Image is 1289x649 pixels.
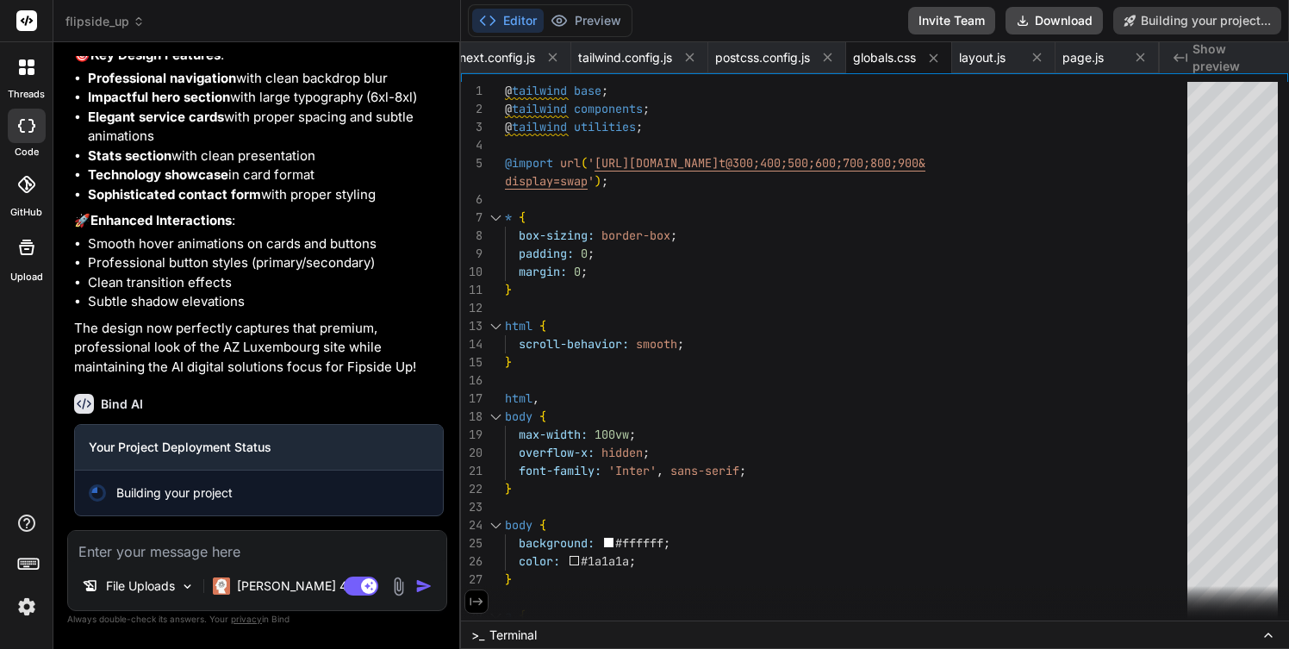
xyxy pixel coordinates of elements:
[484,516,507,534] div: Click to collapse the range.
[664,535,671,551] span: ;
[180,579,195,594] img: Pick Models
[484,408,507,426] div: Click to collapse the range.
[595,427,629,442] span: 100vw
[88,185,444,205] li: with proper styling
[582,553,630,569] span: #1a1a1a
[601,228,670,243] span: border-box
[461,534,483,552] div: 25
[461,317,483,335] div: 13
[519,427,588,442] span: max-width:
[581,246,588,261] span: 0
[539,318,546,334] span: {
[677,336,684,352] span: ;
[106,577,175,595] p: File Uploads
[670,228,677,243] span: ;
[505,481,512,496] span: }
[519,228,595,243] span: box-sizing:
[461,118,483,136] div: 3
[461,154,483,172] div: 5
[88,70,236,86] strong: Professional navigation
[512,83,567,98] span: tailwind
[670,463,739,478] span: sans-serif
[574,83,601,98] span: base
[657,463,663,478] span: ,
[461,100,483,118] div: 2
[88,147,171,164] strong: Stats section
[505,390,532,406] span: html
[519,535,595,551] span: background:
[461,371,483,390] div: 16
[601,173,608,189] span: ;
[461,209,483,227] div: 7
[88,273,444,293] li: Clean transition effects
[739,463,746,478] span: ;
[574,101,643,116] span: components
[461,571,483,589] div: 27
[461,82,483,100] div: 1
[959,49,1006,66] span: layout.js
[484,209,507,227] div: Click to collapse the range.
[88,89,230,105] strong: Impactful hero section
[719,155,925,171] span: t@300;400;500;600;700;800;900&
[578,49,672,66] span: tailwind.config.js
[505,517,532,533] span: body
[505,173,588,189] span: display=swap
[88,109,224,125] strong: Elegant service cards
[74,46,444,66] p: 🎯 :
[472,9,544,33] button: Editor
[519,264,567,279] span: margin:
[10,205,42,220] label: GitHub
[461,353,483,371] div: 15
[489,627,537,644] span: Terminal
[461,516,483,534] div: 24
[608,463,657,478] span: 'Inter'
[630,553,637,569] span: ;
[461,444,483,462] div: 20
[519,463,601,478] span: font-family:
[88,165,444,185] li: in card format
[581,155,588,171] span: (
[588,246,595,261] span: ;
[636,336,677,352] span: smooth
[1113,7,1281,34] button: Building your project...
[539,517,546,533] span: {
[512,119,567,134] span: tailwind
[908,7,995,34] button: Invite Team
[505,155,553,171] span: @import
[505,409,532,424] span: body
[461,190,483,209] div: 6
[574,264,581,279] span: 0
[88,186,261,203] strong: Sophisticated contact form
[461,480,483,498] div: 22
[601,83,608,98] span: ;
[88,88,444,108] li: with large typography (6xl-8xl)
[461,552,483,571] div: 26
[588,155,595,171] span: '
[532,390,539,406] span: ,
[461,281,483,299] div: 11
[89,439,429,456] h3: Your Project Deployment Status
[101,396,143,413] h6: Bind AI
[389,577,408,596] img: attachment
[67,611,447,627] p: Always double-check its answers. Your in Bind
[10,270,43,284] label: Upload
[12,592,41,621] img: settings
[88,69,444,89] li: with clean backdrop blur
[88,253,444,273] li: Professional button styles (primary/secondary)
[505,571,512,587] span: }
[461,390,483,408] div: 17
[471,627,484,644] span: >_
[88,166,228,183] strong: Technology showcase
[116,484,233,502] span: Building your project
[519,445,595,460] span: overflow-x:
[65,13,145,30] span: flipside_up
[595,155,719,171] span: [URL][DOMAIN_NAME]
[505,101,512,116] span: @
[519,336,629,352] span: scroll-behavior:
[560,155,581,171] span: url
[1192,41,1275,75] span: Show preview
[629,427,636,442] span: ;
[519,246,574,261] span: padding:
[88,234,444,254] li: Smooth hover animations on cards and buttons
[519,209,526,225] span: {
